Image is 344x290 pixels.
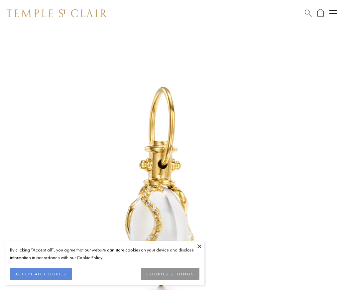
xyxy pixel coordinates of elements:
[7,9,107,17] img: Temple St. Clair
[305,9,312,17] a: Search
[10,268,72,280] button: ACCEPT ALL COOKIES
[141,268,199,280] button: COOKIES SETTINGS
[317,9,324,17] a: Open Shopping Bag
[10,246,199,261] div: By clicking “Accept all”, you agree that our website can store cookies on your device and disclos...
[329,9,337,17] button: Open navigation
